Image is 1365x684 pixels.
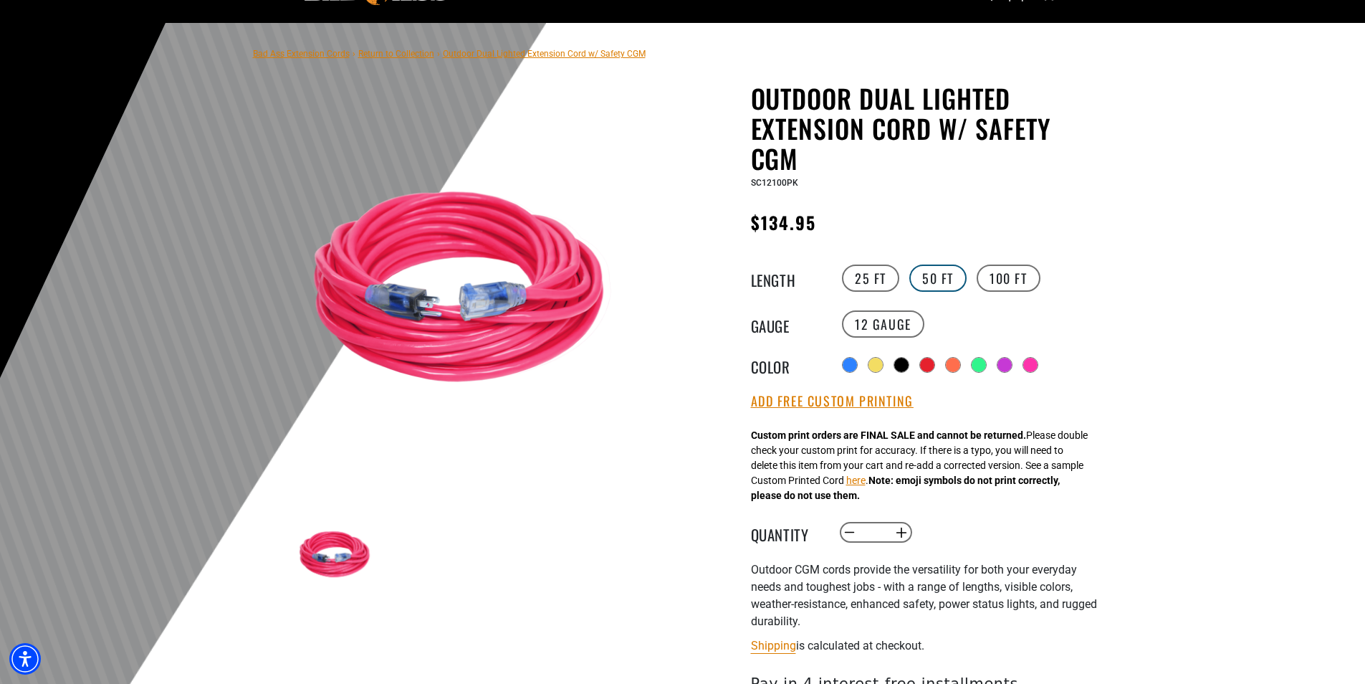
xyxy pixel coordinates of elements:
[751,315,823,333] legend: Gauge
[909,265,967,292] label: 50 FT
[437,49,440,59] span: ›
[751,269,823,288] legend: Length
[358,49,434,59] a: Return to Collection
[751,356,823,374] legend: Color
[253,44,646,62] nav: breadcrumbs
[977,265,1040,292] label: 100 FT
[9,643,41,675] div: Accessibility Menu
[751,639,796,652] a: Shipping
[751,429,1026,441] strong: Custom print orders are FINAL SALE and cannot be returned.
[751,428,1088,503] div: Please double check your custom print for accuracy. If there is a typo, you will need to delete t...
[751,523,823,542] label: Quantity
[842,265,899,292] label: 25 FT
[353,49,355,59] span: ›
[295,514,378,597] img: Pink
[751,209,817,235] span: $134.95
[253,49,350,59] a: Bad Ass Extension Cords
[846,473,866,488] button: here
[751,563,1097,628] span: Outdoor CGM cords provide the versatility for both your everyday needs and toughest jobs - with a...
[751,83,1102,174] h1: Outdoor Dual Lighted Extension Cord w/ Safety CGM
[751,636,1102,655] div: is calculated at checkout.
[751,178,798,188] span: SC12100PK
[842,310,924,338] label: 12 Gauge
[443,49,646,59] span: Outdoor Dual Lighted Extension Cord w/ Safety CGM
[295,120,641,465] img: Pink
[751,394,914,409] button: Add Free Custom Printing
[751,475,1060,501] strong: Note: emoji symbols do not print correctly, please do not use them.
